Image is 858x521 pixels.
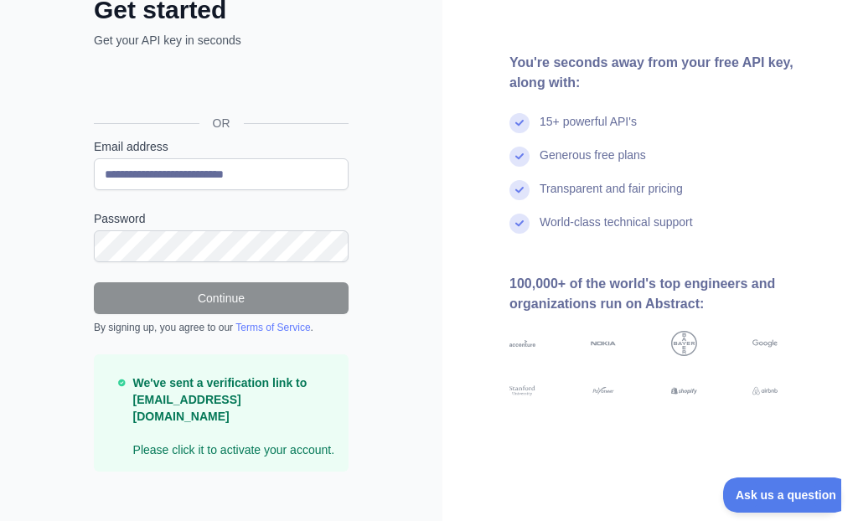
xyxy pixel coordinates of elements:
[540,113,637,147] div: 15+ powerful API's
[671,384,697,397] img: shopify
[133,376,308,423] strong: We've sent a verification link to [EMAIL_ADDRESS][DOMAIN_NAME]
[509,274,831,314] div: 100,000+ of the world's top engineers and organizations run on Abstract:
[85,67,354,104] iframe: Sign in with Google Button
[540,180,683,214] div: Transparent and fair pricing
[94,321,349,334] div: By signing up, you agree to our .
[94,32,349,49] p: Get your API key in seconds
[723,477,841,513] iframe: Toggle Customer Support
[199,115,244,132] span: OR
[540,147,646,180] div: Generous free plans
[591,384,617,397] img: payoneer
[509,384,535,397] img: stanford university
[591,331,617,357] img: nokia
[752,384,778,397] img: airbnb
[509,53,831,93] div: You're seconds away from your free API key, along with:
[671,331,697,357] img: bayer
[133,374,335,458] p: Please click it to activate your account.
[94,67,345,104] div: Sign in with Google. Opens in new tab
[94,210,349,227] label: Password
[509,113,530,133] img: check mark
[509,214,530,234] img: check mark
[509,180,530,200] img: check mark
[540,214,693,247] div: World-class technical support
[509,147,530,167] img: check mark
[94,282,349,314] button: Continue
[509,331,535,357] img: accenture
[94,138,349,155] label: Email address
[235,322,310,333] a: Terms of Service
[752,331,778,357] img: google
